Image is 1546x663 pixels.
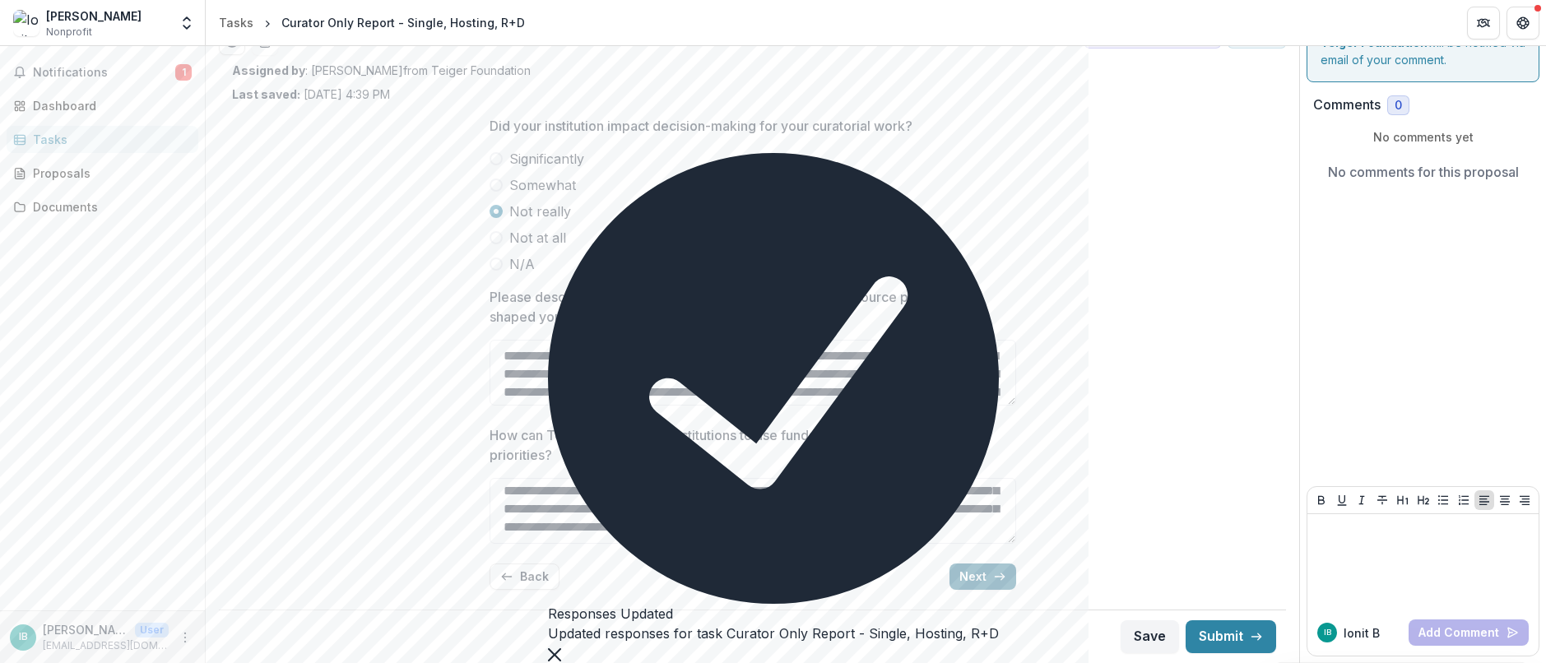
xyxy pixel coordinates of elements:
[1352,490,1372,510] button: Italicize
[135,623,169,637] p: User
[1395,99,1402,113] span: 0
[1474,490,1494,510] button: Align Left
[1313,128,1533,146] p: No comments yet
[33,165,185,182] div: Proposals
[175,7,198,39] button: Open entity switcher
[509,228,566,248] span: Not at all
[7,160,198,187] a: Proposals
[509,254,535,274] span: N/A
[7,59,198,86] button: Notifications1
[7,92,198,119] a: Dashboard
[43,621,128,638] p: [PERSON_NAME]
[232,87,300,101] strong: Last saved:
[1312,490,1331,510] button: Bold
[232,62,1273,79] p: : [PERSON_NAME] from Teiger Foundation
[33,198,185,216] div: Documents
[175,64,192,81] span: 1
[7,126,198,153] a: Tasks
[1324,628,1331,637] div: Ionit Behar
[1313,97,1381,113] h2: Comments
[43,638,169,653] p: [EMAIL_ADDRESS][DOMAIN_NAME]
[1372,490,1392,510] button: Strike
[509,175,576,195] span: Somewhat
[1332,490,1352,510] button: Underline
[232,86,390,103] p: [DATE] 4:39 PM
[1344,624,1380,642] p: Ionit B
[281,14,525,31] div: Curator Only Report - Single, Hosting, R+D
[1495,490,1515,510] button: Align Center
[1186,620,1276,653] button: Submit
[212,11,532,35] nav: breadcrumb
[175,628,195,647] button: More
[1409,619,1529,646] button: Add Comment
[232,63,305,77] strong: Assigned by
[33,131,185,148] div: Tasks
[490,287,1006,327] p: Please describe how the institution’s decision-making or resource pathways shaped your curatorial...
[212,11,260,35] a: Tasks
[509,202,571,221] span: Not really
[490,116,912,136] p: Did your institution impact decision-making for your curatorial work?
[219,14,253,31] div: Tasks
[7,193,198,220] a: Documents
[46,25,92,39] span: Nonprofit
[1328,162,1519,182] p: No comments for this proposal
[19,632,28,642] div: Ionit Behar
[1467,7,1500,39] button: Partners
[1433,490,1453,510] button: Bullet List
[1393,490,1413,510] button: Heading 1
[490,563,559,590] button: Back
[949,563,1016,590] button: Next
[1121,620,1179,653] button: Save
[33,66,175,80] span: Notifications
[1414,490,1433,510] button: Heading 2
[46,7,142,25] div: [PERSON_NAME]
[33,97,185,114] div: Dashboard
[490,425,1006,465] p: How can Teiger better guide institutions to use funds in alignment with curatorial priorities?
[1507,7,1539,39] button: Get Help
[1454,490,1474,510] button: Ordered List
[13,10,39,36] img: Ionit Behar
[1515,490,1534,510] button: Align Right
[509,149,584,169] span: Significantly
